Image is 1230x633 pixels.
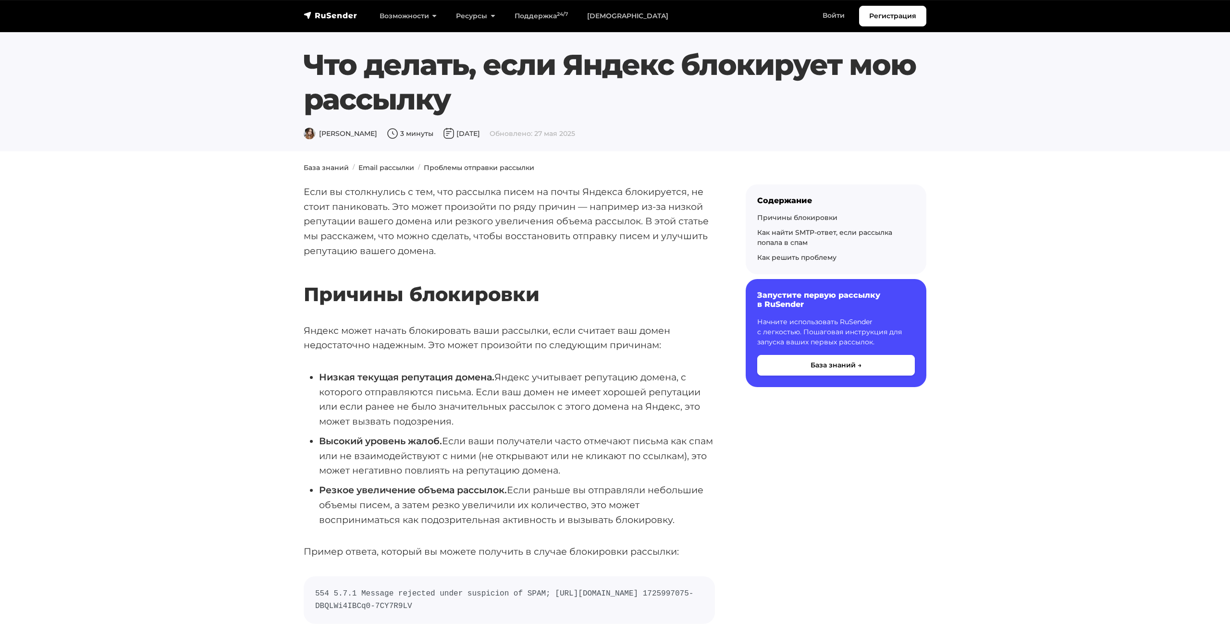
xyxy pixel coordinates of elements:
a: Причины блокировки [757,213,837,222]
li: Если раньше вы отправляли небольшие объемы писем, а затем резко увеличили их количество, это може... [319,483,715,527]
img: Время чтения [387,128,398,139]
div: Содержание [757,196,915,205]
strong: Низкая текущая репутация домена. [319,371,494,383]
span: Обновлено: 27 мая 2025 [490,129,575,138]
h1: Что делать, если Яндекс блокирует мою рассылку [304,48,926,117]
img: RuSender [304,11,357,20]
a: Как решить проблему [757,253,836,262]
img: Дата публикации [443,128,455,139]
h6: Запустите первую рассылку в RuSender [757,291,915,309]
button: База знаний → [757,355,915,376]
nav: breadcrumb [298,163,932,173]
code: 554 5.7.1 Message rejected under suspicion of SPAM; [URL][DOMAIN_NAME] 1725997075-DBQLWi4IBCq0-7C... [315,588,703,612]
a: Регистрация [859,6,926,26]
a: Возможности [370,6,446,26]
a: Как найти SMTP-ответ, если рассылка попала в спам [757,228,892,247]
a: Поддержка24/7 [505,6,578,26]
p: Пример ответа, который вы можете получить в случае блокировки рассылки: [304,544,715,559]
a: Email рассылки [358,163,414,172]
sup: 24/7 [557,11,568,17]
strong: Высокий уровень жалоб. [319,435,442,447]
a: Войти [813,6,854,25]
span: [PERSON_NAME] [304,129,377,138]
a: Запустите первую рассылку в RuSender Начните использовать RuSender с легкостью. Пошаговая инструк... [746,279,926,387]
span: 3 минуты [387,129,433,138]
a: База знаний [304,163,349,172]
span: [DATE] [443,129,480,138]
strong: Резкое увеличение объема рассылок. [319,484,507,496]
li: Если ваши получатели часто отмечают письма как спам или не взаимодействуют с ними (не открывают и... [319,434,715,478]
h2: Причины блокировки [304,255,715,306]
a: [DEMOGRAPHIC_DATA] [578,6,678,26]
p: Если вы столкнулись с тем, что рассылка писем на почты Яндекса блокируется, не стоит паниковать. ... [304,184,715,258]
a: Проблемы отправки рассылки [424,163,534,172]
a: Ресурсы [446,6,504,26]
p: Начните использовать RuSender с легкостью. Пошаговая инструкция для запуска ваших первых рассылок. [757,317,915,347]
p: Яндекс может начать блокировать ваши рассылки, если считает ваш домен недостаточно надежным. Это ... [304,323,715,353]
li: Яндекс учитывает репутацию домена, с которого отправляются письма. Если ваш домен не имеет хороше... [319,370,715,429]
